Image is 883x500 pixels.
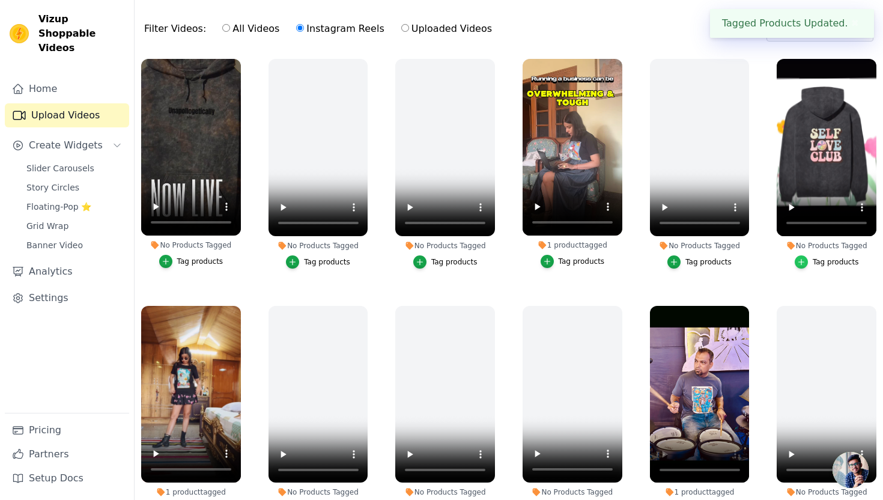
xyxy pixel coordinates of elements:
label: Instagram Reels [296,21,384,37]
div: Tag products [177,257,223,266]
a: Floating-Pop ⭐ [19,198,129,215]
div: Tag products [559,257,605,266]
span: Story Circles [26,181,79,194]
div: Tag products [685,257,732,267]
a: Home [5,77,129,101]
span: Banner Video [26,239,83,251]
a: Setup Docs [5,466,129,490]
input: All Videos [222,24,230,32]
div: No Products Tagged [777,241,876,251]
div: No Products Tagged [141,240,241,250]
button: Tag products [159,255,223,268]
button: Tag products [286,255,350,269]
span: Floating-Pop ⭐ [26,201,91,213]
input: Uploaded Videos [401,24,409,32]
a: Story Circles [19,179,129,196]
button: Tag products [795,255,859,269]
input: Instagram Reels [296,24,304,32]
div: No Products Tagged [269,241,368,251]
img: Vizup [10,24,29,43]
label: Uploaded Videos [401,21,493,37]
div: Tagged Products Updated. [710,9,874,38]
label: All Videos [222,21,280,37]
span: Create Widgets [29,138,103,153]
div: No Products Tagged [777,487,876,497]
div: Filter Videos: [144,15,499,43]
div: No Products Tagged [523,487,622,497]
a: Banner Video [19,237,129,254]
a: Partners [5,442,129,466]
a: Upload Videos [5,103,129,127]
div: Open chat [833,452,869,488]
a: Analytics [5,260,129,284]
a: Grid Wrap [19,218,129,234]
span: Slider Carousels [26,162,94,174]
div: 1 product tagged [523,240,622,250]
div: Tag products [431,257,478,267]
a: Slider Carousels [19,160,129,177]
div: Tag products [304,257,350,267]
button: Create Widgets [5,133,129,157]
div: No Products Tagged [395,241,495,251]
a: Pricing [5,418,129,442]
button: Tag products [667,255,732,269]
div: No Products Tagged [395,487,495,497]
span: Vizup Shoppable Videos [38,12,124,55]
span: Grid Wrap [26,220,68,232]
div: No Products Tagged [269,487,368,497]
div: 1 product tagged [141,487,241,497]
a: Settings [5,286,129,310]
button: Tag products [541,255,605,268]
div: Tag products [813,257,859,267]
button: Close [848,16,862,31]
button: Tag products [413,255,478,269]
div: No Products Tagged [650,241,750,251]
div: 1 product tagged [650,487,750,497]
